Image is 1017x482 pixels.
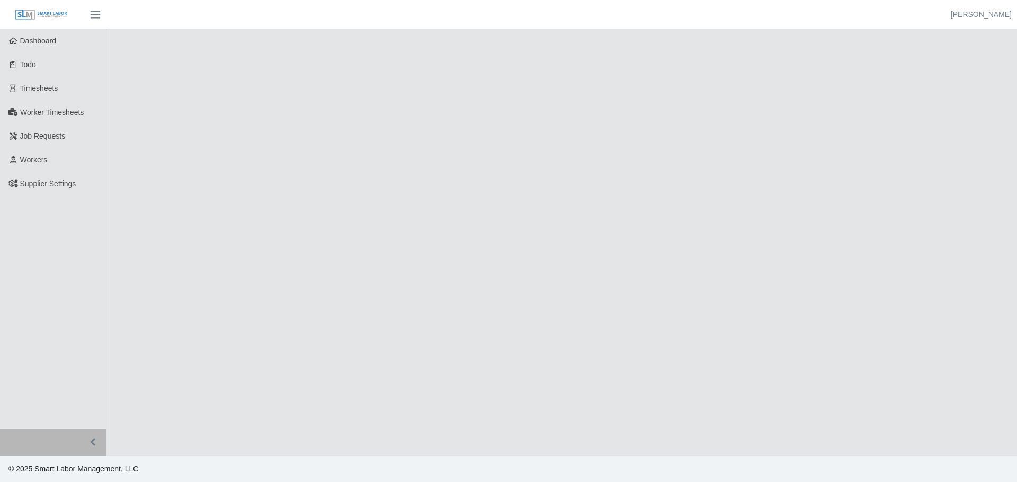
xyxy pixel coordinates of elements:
[20,37,57,45] span: Dashboard
[20,179,76,188] span: Supplier Settings
[951,9,1012,20] a: [PERSON_NAME]
[20,156,48,164] span: Workers
[15,9,68,21] img: SLM Logo
[20,108,84,116] span: Worker Timesheets
[20,60,36,69] span: Todo
[20,84,58,93] span: Timesheets
[8,465,138,473] span: © 2025 Smart Labor Management, LLC
[20,132,66,140] span: Job Requests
